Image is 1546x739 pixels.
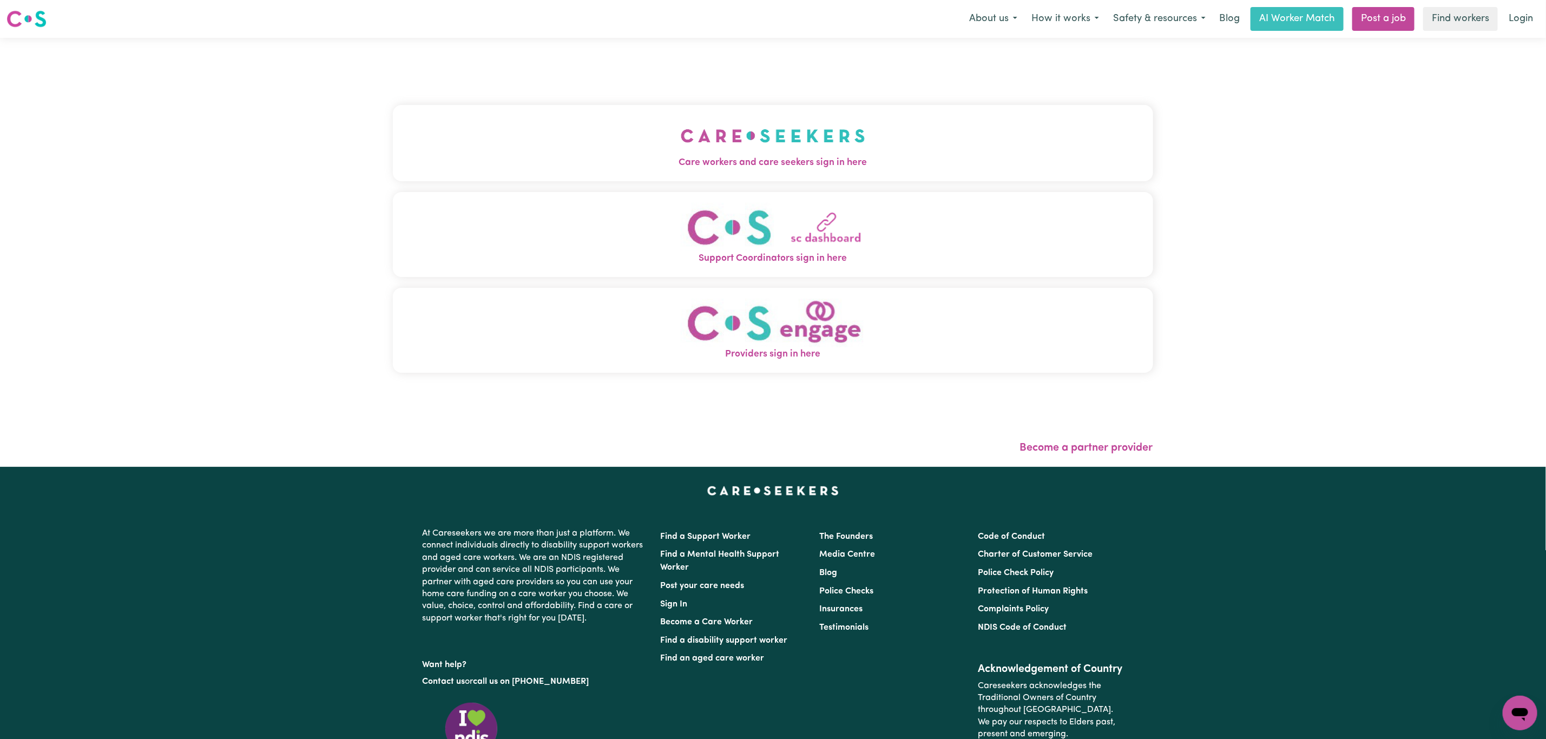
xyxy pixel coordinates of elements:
[393,105,1153,181] button: Care workers and care seekers sign in here
[6,9,47,29] img: Careseekers logo
[661,582,745,590] a: Post your care needs
[1503,696,1537,730] iframe: Button to launch messaging window, conversation in progress
[661,654,765,663] a: Find an aged care worker
[423,523,648,629] p: At Careseekers we are more than just a platform. We connect individuals directly to disability su...
[1024,8,1106,30] button: How it works
[393,156,1153,170] span: Care workers and care seekers sign in here
[819,587,873,596] a: Police Checks
[978,663,1123,676] h2: Acknowledgement of Country
[661,532,751,541] a: Find a Support Worker
[978,587,1088,596] a: Protection of Human Rights
[1352,7,1415,31] a: Post a job
[1502,7,1540,31] a: Login
[661,600,688,609] a: Sign In
[393,347,1153,361] span: Providers sign in here
[423,671,648,692] p: or
[1423,7,1498,31] a: Find workers
[423,655,648,671] p: Want help?
[978,605,1049,613] a: Complaints Policy
[393,192,1153,277] button: Support Coordinators sign in here
[661,636,788,645] a: Find a disability support worker
[393,288,1153,373] button: Providers sign in here
[819,550,875,559] a: Media Centre
[707,486,839,495] a: Careseekers home page
[1020,443,1153,453] a: Become a partner provider
[1251,7,1344,31] a: AI Worker Match
[819,605,863,613] a: Insurances
[473,677,589,686] a: call us on [PHONE_NUMBER]
[978,569,1054,577] a: Police Check Policy
[978,532,1045,541] a: Code of Conduct
[393,252,1153,266] span: Support Coordinators sign in here
[819,569,837,577] a: Blog
[819,623,869,632] a: Testimonials
[819,532,873,541] a: The Founders
[962,8,1024,30] button: About us
[661,618,753,626] a: Become a Care Worker
[978,550,1093,559] a: Charter of Customer Service
[1106,8,1213,30] button: Safety & resources
[1213,7,1246,31] a: Blog
[423,677,465,686] a: Contact us
[6,6,47,31] a: Careseekers logo
[978,623,1067,632] a: NDIS Code of Conduct
[661,550,780,572] a: Find a Mental Health Support Worker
